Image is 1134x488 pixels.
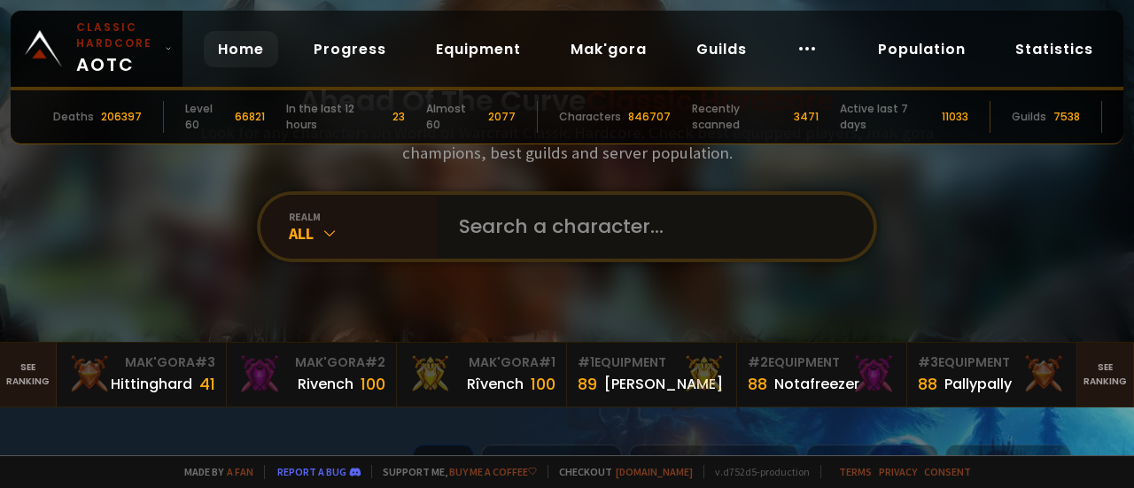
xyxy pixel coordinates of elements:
[703,465,810,478] span: v. d752d5 - production
[539,353,555,371] span: # 1
[101,109,142,125] div: 206397
[298,373,353,395] div: Rivench
[1012,109,1046,125] div: Guilds
[692,101,788,133] div: Recently scanned
[1001,31,1107,67] a: Statistics
[629,445,799,483] div: Defias Pillager
[924,465,971,478] a: Consent
[53,109,94,125] div: Deaths
[408,353,555,372] div: Mak'Gora
[57,343,227,407] a: Mak'Gora#3Hittinghard41
[604,373,723,395] div: [PERSON_NAME]
[531,372,555,396] div: 100
[289,223,438,244] div: All
[174,465,253,478] span: Made by
[944,373,1012,395] div: Pallypally
[397,343,567,407] a: Mak'Gora#1Rîvench100
[806,445,938,483] div: Nek'Rosh
[918,353,1066,372] div: Equipment
[578,353,594,371] span: # 1
[227,343,397,407] a: Mak'Gora#2Rivench100
[918,353,938,371] span: # 3
[794,109,819,125] div: 3471
[840,101,935,133] div: Active last 7 days
[199,372,215,396] div: 41
[907,343,1077,407] a: #3Equipment88Pallypally
[578,372,597,396] div: 89
[185,101,228,133] div: Level 60
[371,465,537,478] span: Support me,
[879,465,917,478] a: Privacy
[737,343,907,407] a: #2Equipment88Notafreezer
[76,19,158,51] small: Classic Hardcore
[195,353,215,371] span: # 3
[67,353,215,372] div: Mak'Gora
[942,109,968,125] div: 11033
[422,31,535,67] a: Equipment
[237,353,385,372] div: Mak'Gora
[578,353,726,372] div: Equipment
[76,19,158,78] span: AOTC
[481,445,622,483] div: Skull Rock
[448,195,852,259] input: Search a character...
[361,372,385,396] div: 100
[111,373,192,395] div: Hittinghard
[449,465,537,478] a: Buy me a coffee
[1053,109,1080,125] div: 7538
[235,109,265,125] div: 66821
[277,465,346,478] a: Report a bug
[488,109,516,125] div: 2077
[467,373,524,395] div: Rîvench
[628,109,671,125] div: 846707
[11,11,183,87] a: Classic HardcoreAOTC
[748,353,896,372] div: Equipment
[299,31,400,67] a: Progress
[774,373,859,395] div: Notafreezer
[567,343,737,407] a: #1Equipment89[PERSON_NAME]
[413,445,474,483] div: All
[682,31,761,67] a: Guilds
[548,465,693,478] span: Checkout
[426,101,481,133] div: Almost 60
[1077,343,1134,407] a: Seeranking
[556,31,661,67] a: Mak'gora
[289,210,438,223] div: realm
[748,353,768,371] span: # 2
[748,372,767,396] div: 88
[286,101,385,133] div: In the last 12 hours
[392,109,405,125] div: 23
[616,465,693,478] a: [DOMAIN_NAME]
[204,31,278,67] a: Home
[864,31,980,67] a: Population
[365,353,385,371] span: # 2
[918,372,937,396] div: 88
[839,465,872,478] a: Terms
[559,109,621,125] div: Characters
[945,445,1071,483] div: Stitches
[227,465,253,478] a: a fan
